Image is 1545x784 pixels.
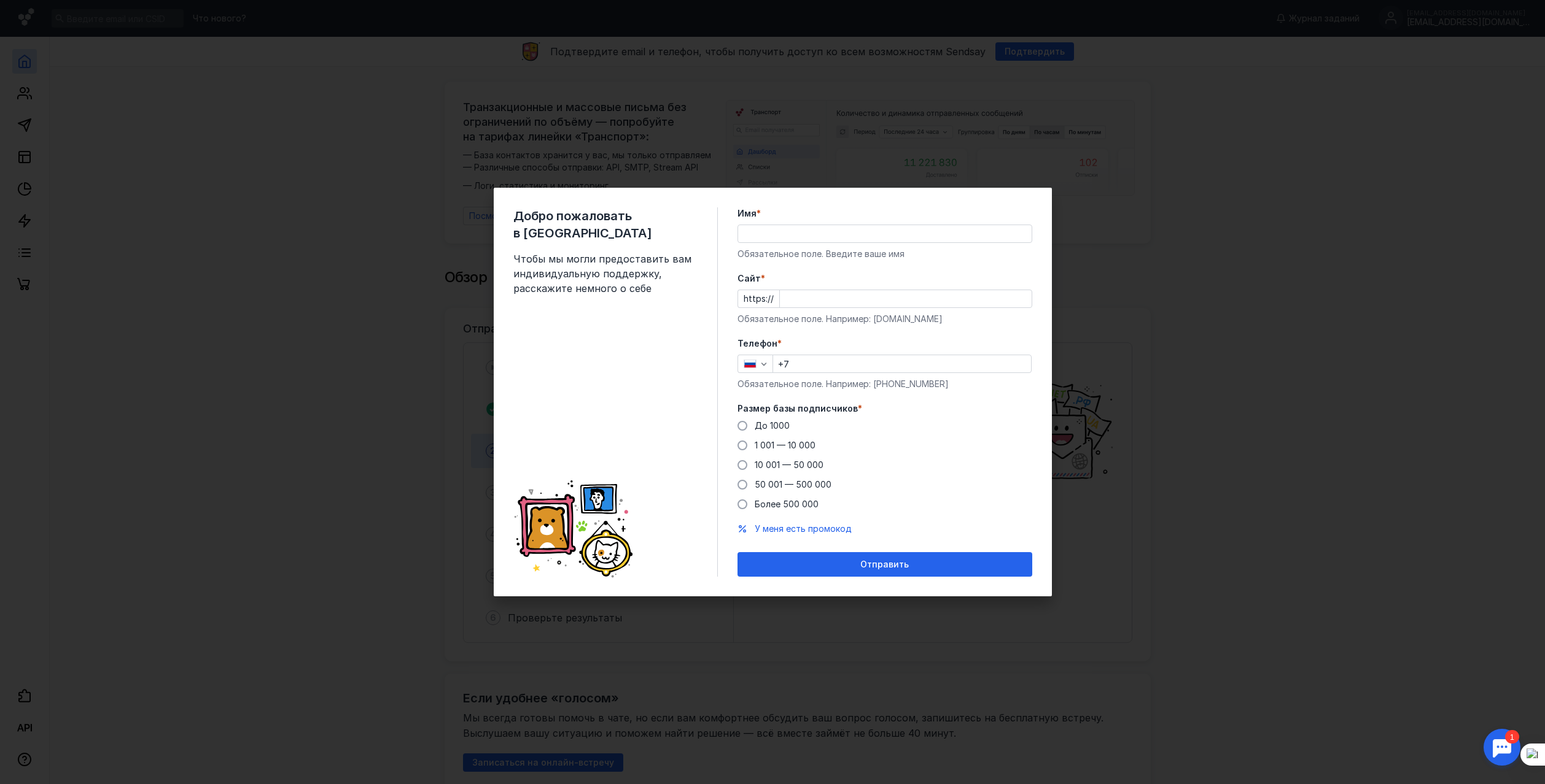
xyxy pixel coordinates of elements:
[737,207,757,220] span: Имя
[755,523,852,534] span: У меня есть промокод
[737,313,1032,325] div: Обязательное поле. Например: [DOMAIN_NAME]
[860,559,909,570] span: Отправить
[737,402,858,415] span: Размер базы подписчиков
[737,337,777,350] span: Телефон
[737,272,761,285] span: Cайт
[28,7,42,21] div: 1
[737,378,1032,390] div: Обязательное поле. Например: [PHONE_NUMBER]
[755,523,852,535] button: У меня есть промокод
[737,552,1032,577] button: Отправить
[755,459,823,470] span: 10 001 — 50 000
[513,252,698,296] span: Чтобы мы могли предоставить вам индивидуальную поддержку, расскажите немного о себе
[513,207,698,242] span: Добро пожаловать в [GEOGRAPHIC_DATA]
[755,420,790,431] span: До 1000
[755,499,819,509] span: Более 500 000
[755,479,831,490] span: 50 001 — 500 000
[755,440,815,450] span: 1 001 — 10 000
[737,248,1032,260] div: Обязательное поле. Введите ваше имя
